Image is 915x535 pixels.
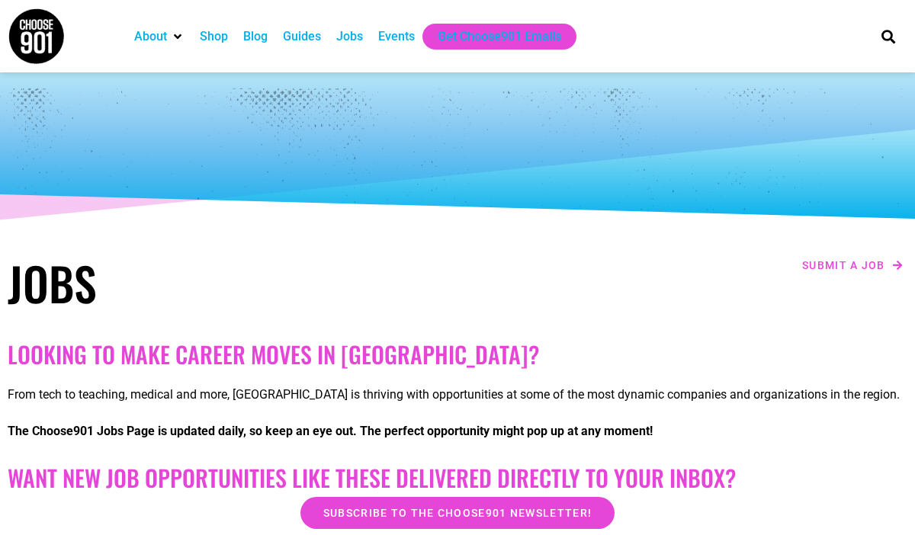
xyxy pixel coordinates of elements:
[802,260,885,271] span: Submit a job
[283,27,321,46] a: Guides
[8,341,907,368] h2: Looking to make career moves in [GEOGRAPHIC_DATA]?
[8,386,907,404] p: From tech to teaching, medical and more, [GEOGRAPHIC_DATA] is thriving with opportunities at some...
[127,24,192,50] div: About
[378,27,415,46] a: Events
[798,255,907,275] a: Submit a job
[8,255,450,310] h1: Jobs
[243,27,268,46] a: Blog
[300,497,615,529] a: Subscribe to the Choose901 newsletter!
[8,424,653,438] strong: The Choose901 Jobs Page is updated daily, so keep an eye out. The perfect opportunity might pop u...
[438,27,561,46] a: Get Choose901 Emails
[323,508,592,518] span: Subscribe to the Choose901 newsletter!
[127,24,856,50] nav: Main nav
[8,464,907,492] h2: Want New Job Opportunities like these Delivered Directly to your Inbox?
[134,27,167,46] a: About
[876,24,901,49] div: Search
[200,27,228,46] a: Shop
[336,27,363,46] a: Jobs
